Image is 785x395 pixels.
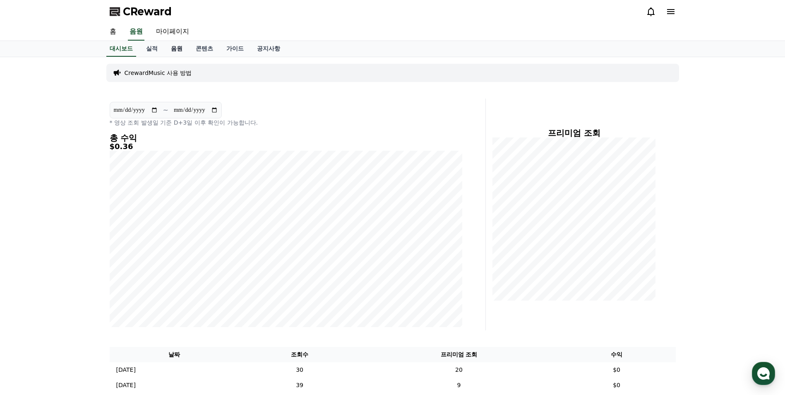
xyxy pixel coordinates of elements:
[110,347,239,362] th: 날짜
[239,378,360,393] td: 39
[220,41,250,57] a: 가이드
[558,362,676,378] td: $0
[55,263,107,283] a: 대화
[360,378,557,393] td: 9
[128,23,144,41] a: 음원
[239,362,360,378] td: 30
[110,118,462,127] p: * 영상 조회 발생일 기준 D+3일 이후 확인이 가능합니다.
[110,5,172,18] a: CReward
[558,347,676,362] th: 수익
[164,41,189,57] a: 음원
[149,23,196,41] a: 마이페이지
[125,69,192,77] a: CrewardMusic 사용 방법
[76,275,86,282] span: 대화
[239,347,360,362] th: 조회수
[110,133,462,142] h4: 총 수익
[106,41,136,57] a: 대시보드
[123,5,172,18] span: CReward
[26,275,31,282] span: 홈
[189,41,220,57] a: 콘텐츠
[250,41,287,57] a: 공지사항
[128,275,138,282] span: 설정
[2,263,55,283] a: 홈
[492,128,656,137] h4: 프리미엄 조회
[139,41,164,57] a: 실적
[103,23,123,41] a: 홈
[110,142,462,151] h5: $0.36
[116,381,136,390] p: [DATE]
[360,362,557,378] td: 20
[116,366,136,374] p: [DATE]
[558,378,676,393] td: $0
[107,263,159,283] a: 설정
[360,347,557,362] th: 프리미엄 조회
[163,105,168,115] p: ~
